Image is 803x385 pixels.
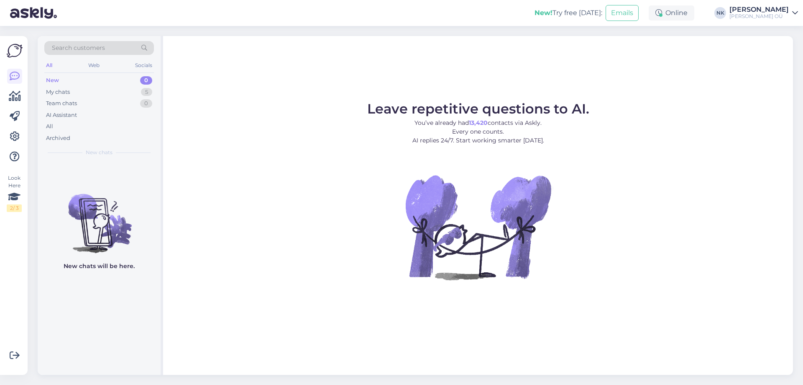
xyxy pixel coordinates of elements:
p: You’ve already had contacts via Askly. Every one counts. AI replies 24/7. Start working smarter [... [367,119,589,145]
div: NK [714,7,726,19]
div: Archived [46,134,70,142]
img: No chats [38,179,161,254]
div: Team chats [46,99,77,108]
p: New chats will be here. [64,262,135,271]
div: 0 [140,99,152,108]
b: 13,420 [469,119,488,127]
div: New [46,76,59,85]
div: 2 / 3 [7,204,22,212]
div: Try free [DATE]: [534,8,602,18]
span: Search customers [52,44,105,52]
div: Web [87,60,101,71]
span: Leave repetitive questions to AI. [367,101,589,117]
span: New chats [86,149,113,156]
div: Online [649,5,694,21]
img: Askly Logo [7,43,23,59]
img: No Chat active [403,152,553,302]
a: [PERSON_NAME][PERSON_NAME] OÜ [729,6,798,20]
b: New! [534,9,552,17]
div: Socials [133,60,154,71]
div: All [46,122,53,131]
div: [PERSON_NAME] [729,6,789,13]
div: 5 [141,88,152,96]
div: Look Here [7,174,22,212]
div: 0 [140,76,152,85]
div: All [44,60,54,71]
div: AI Assistant [46,111,77,119]
div: My chats [46,88,70,96]
button: Emails [606,5,639,21]
div: [PERSON_NAME] OÜ [729,13,789,20]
